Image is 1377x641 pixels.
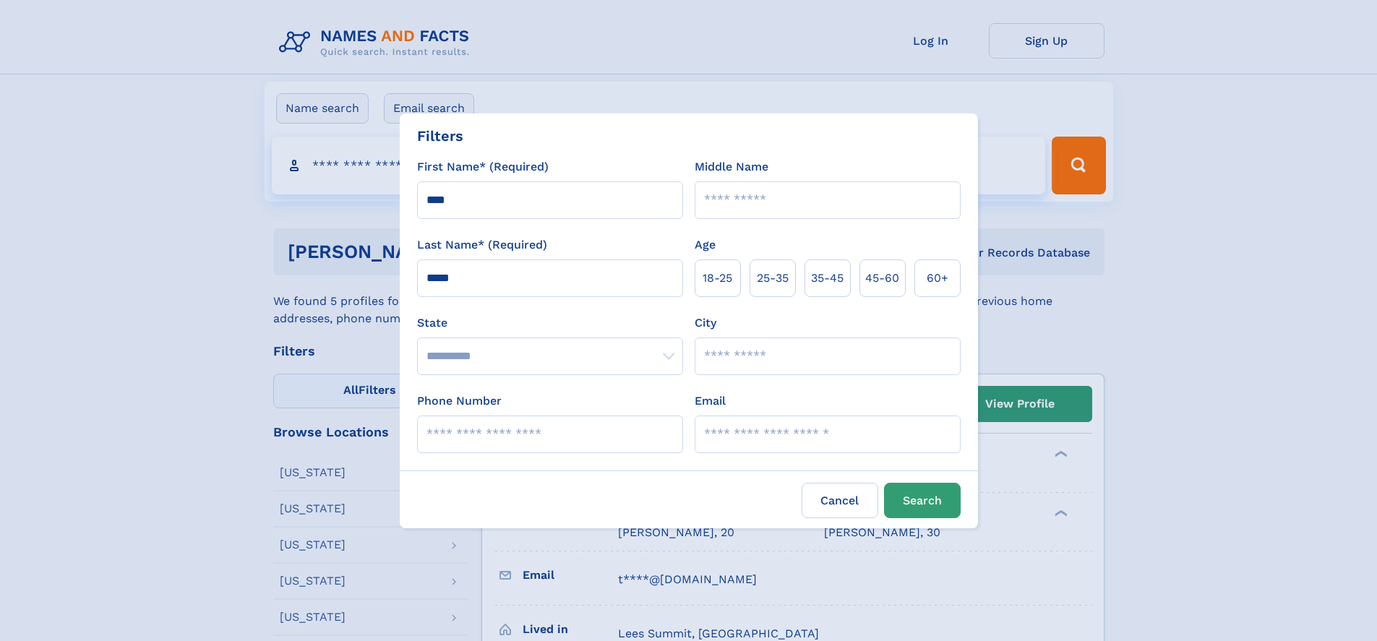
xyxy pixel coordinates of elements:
[417,392,502,410] label: Phone Number
[884,483,961,518] button: Search
[757,270,789,287] span: 25‑35
[695,314,716,332] label: City
[417,158,549,176] label: First Name* (Required)
[417,125,463,147] div: Filters
[865,270,899,287] span: 45‑60
[927,270,948,287] span: 60+
[695,392,726,410] label: Email
[811,270,844,287] span: 35‑45
[695,236,716,254] label: Age
[703,270,732,287] span: 18‑25
[417,314,683,332] label: State
[417,236,547,254] label: Last Name* (Required)
[695,158,768,176] label: Middle Name
[802,483,878,518] label: Cancel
